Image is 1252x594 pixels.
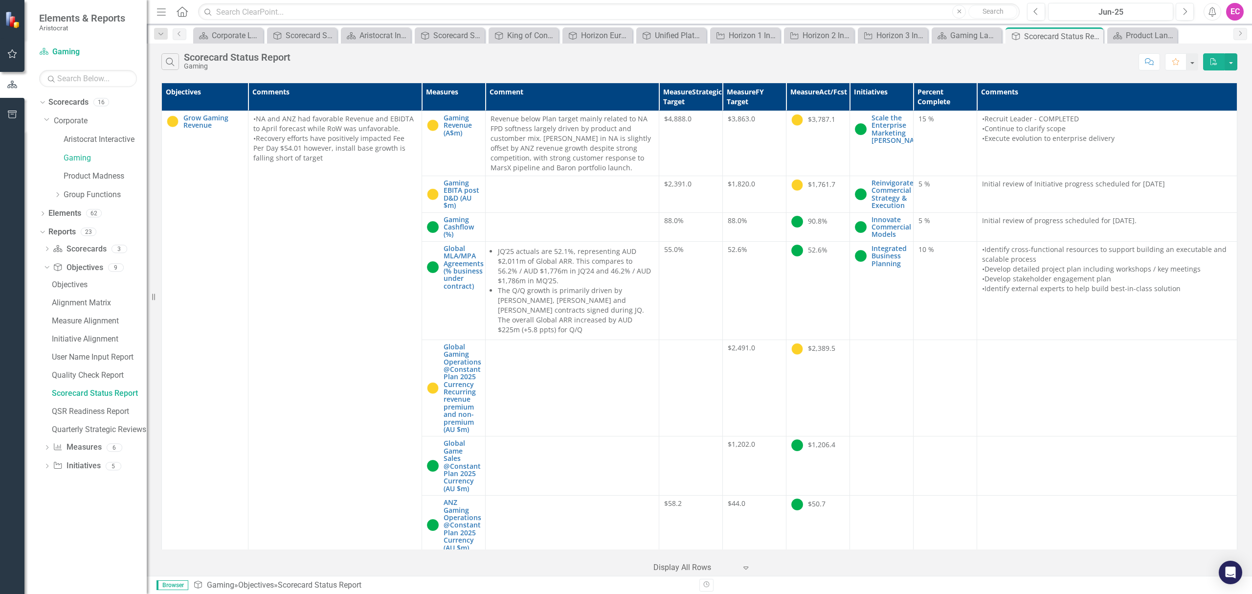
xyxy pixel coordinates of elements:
[39,24,125,32] small: Aristocrat
[1051,6,1170,18] div: Jun-25
[52,407,147,416] div: QSR Readiness Report
[49,276,147,292] a: Objectives
[729,29,778,42] div: Horizon 1 Initiatives Report
[1024,30,1101,43] div: Scorecard Status Report
[950,29,999,42] div: Gaming Landing Page
[49,367,147,383] a: Quality Check Report
[269,29,335,42] a: Scorecard Status Report
[427,460,439,472] img: On Track
[639,29,704,42] a: Unified Platform Report
[64,189,147,201] a: Group Functions
[49,403,147,419] a: QSR Readiness Report
[433,29,482,42] div: Scorecard Status Report
[53,460,100,472] a: Initiatives
[86,209,102,218] div: 62
[184,63,291,70] div: Gaming
[491,114,654,173] p: Revenue below Plan target mainly related to NA FPD softness largely driven by product and customb...
[253,114,417,134] div: •NA and ANZ had favorable Revenue and EBIDTA to April forecast while RoW was unfavorable.
[427,382,439,394] img: At Risk
[1226,3,1244,21] button: EC
[427,519,439,531] img: On Track
[93,98,109,107] div: 16
[855,123,867,135] img: On Track
[855,250,867,262] img: On Track
[1048,3,1173,21] button: Jun-25
[808,343,835,352] span: $2,389.5
[728,245,747,254] span: 52.6%
[1219,561,1242,584] div: Open Intercom Messenger
[39,12,125,24] span: Elements & Reports
[664,216,684,225] span: 88.0%
[728,114,755,123] span: $3,863.0
[427,188,439,200] img: At Risk
[52,353,147,362] div: User Name Input Report
[49,295,147,310] a: Alignment Matrix
[791,343,803,355] img: At Risk
[64,153,147,164] a: Gaming
[107,443,122,452] div: 6
[803,29,851,42] div: Horizon 2 Initiatives Report
[427,119,439,131] img: At Risk
[855,221,867,233] img: On Track
[728,216,747,225] span: 88.0%
[39,46,137,58] a: Gaming
[359,29,408,42] div: Aristocrat Interactive Landing Page
[918,245,972,254] div: 10 %
[791,245,803,256] img: On Track
[184,52,291,63] div: Scorecard Status Report
[655,29,704,42] div: Unified Platform Report
[64,134,147,145] a: Aristocrat Interactive
[791,114,803,126] img: At Risk
[81,228,96,236] div: 23
[872,179,914,209] a: Reinvigorate Commercial Strategy & Execution
[52,280,147,289] div: Objectives
[183,114,243,129] a: Grow Gaming Revenue
[664,179,692,188] span: $2,391.0
[983,7,1004,15] span: Search
[860,29,925,42] a: Horizon 3 Initiatives Report
[498,286,654,335] li: The Q/Q growth is primarily driven by [PERSON_NAME], [PERSON_NAME] and [PERSON_NAME] contracts si...
[52,425,147,434] div: Quarterly Strategic Reviews
[982,134,1232,143] div: •Execute evolution to enterprise delivery
[444,499,481,551] a: ANZ Gaming Operations @Constant Plan 2025 Currency (AU $m)
[156,580,188,590] span: Browser
[498,247,654,286] li: JQ’25 actuals are 52.1%, representing AUD $2,011m of Global ARR. This compares to 56.2% / AUD $1,...
[918,114,972,124] div: 15 %
[207,580,234,590] a: Gaming
[728,179,755,188] span: $1,820.0
[48,227,76,238] a: Reports
[198,3,1020,21] input: Search ClearPoint...
[193,580,692,591] div: » »
[39,70,137,87] input: Search Below...
[786,29,851,42] a: Horizon 2 Initiatives Report
[212,29,261,42] div: Corporate Landing Page
[53,262,103,274] a: Objectives
[49,331,147,346] a: Initiative Alignment
[664,114,692,123] span: $4,888.0
[855,188,867,200] img: On Track
[808,216,827,225] span: 90.8%
[106,462,121,470] div: 5
[52,298,147,307] div: Alignment Matrix
[49,349,147,365] a: User Name Input Report
[444,114,480,137] a: Gaming Revenue (A$m)
[427,221,439,233] img: On Track
[49,313,147,328] a: Measure Alignment
[982,216,1232,226] p: Initial review of progress scheduled for [DATE].
[1126,29,1175,42] div: Product Landing Page
[444,216,480,238] a: Gaming Cashflow (%)
[982,179,1232,189] div: Initial review of Initiative progress scheduled for [DATE]
[934,29,999,42] a: Gaming Landing Page
[64,171,147,182] a: Product Madness
[968,5,1017,19] button: Search
[1110,29,1175,42] a: Product Landing Page
[491,29,556,42] a: King of Content Report
[48,97,89,108] a: Scorecards
[196,29,261,42] a: Corporate Landing Page
[52,389,147,398] div: Scorecard Status Report
[343,29,408,42] a: Aristocrat Interactive Landing Page
[52,335,147,343] div: Initiative Alignment
[918,179,972,189] div: 5 %
[808,499,826,508] span: $50.7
